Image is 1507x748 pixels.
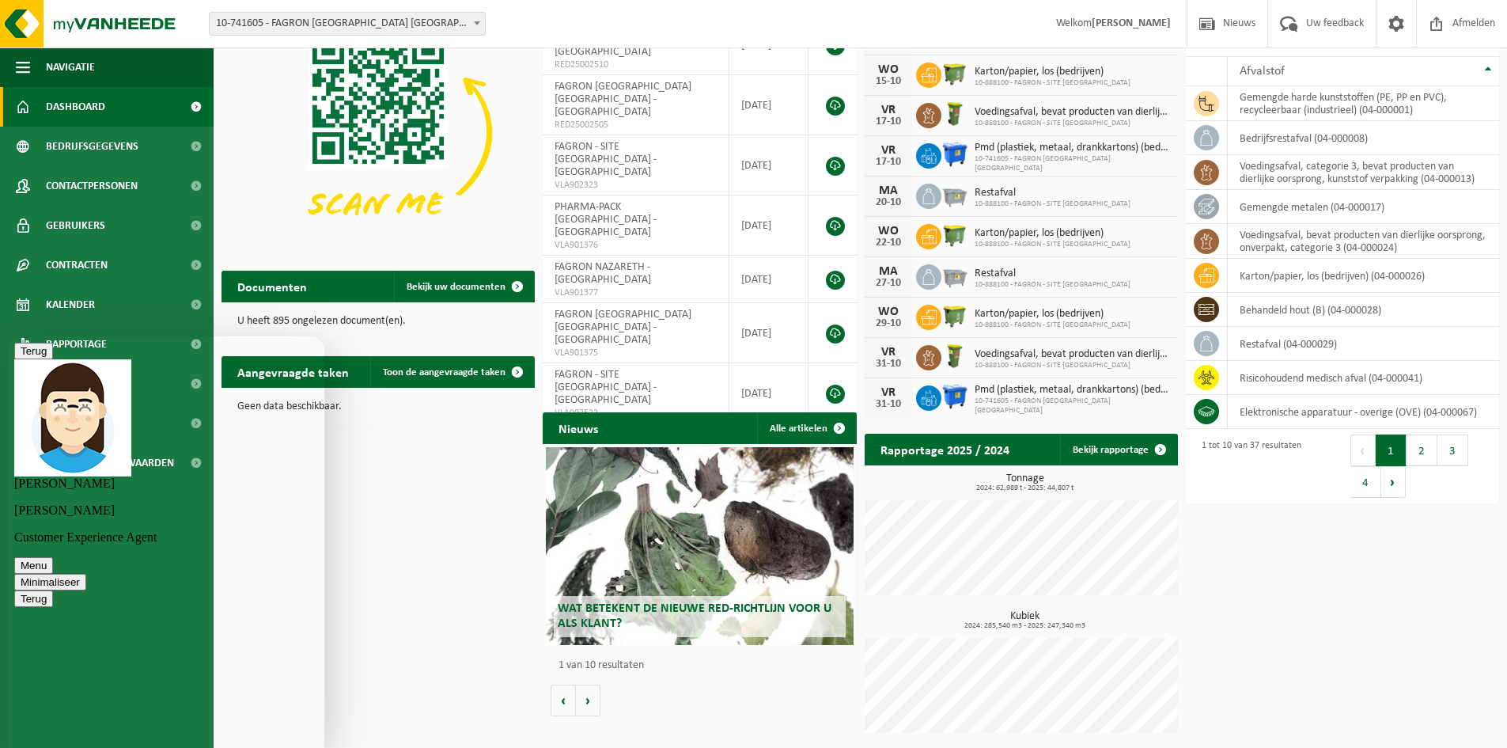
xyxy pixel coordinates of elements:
div: VR [873,346,904,359]
img: WB-1100-HPE-GN-50 [941,60,968,87]
div: 31-10 [873,359,904,370]
span: 2024: 62,989 t - 2025: 44,807 t [873,484,1178,492]
h3: Kubiek [873,611,1178,630]
div: WO [873,225,904,237]
td: risicohoudend medisch afval (04-000041) [1228,361,1499,395]
span: Karton/papier, los (bedrijven) [975,66,1130,78]
p: U heeft 895 ongelezen document(en). [237,316,519,327]
button: Previous [1350,435,1376,466]
h2: Documenten [222,271,323,302]
img: WB-1100-HPE-GN-50 [941,302,968,329]
strong: [PERSON_NAME] [1092,17,1171,29]
h2: Nieuws [543,412,614,443]
td: voedingsafval, bevat producten van dierlijke oorsprong, onverpakt, categorie 3 (04-000024) [1228,224,1499,259]
span: Afvalstof [1240,65,1285,78]
td: karton/papier, los (bedrijven) (04-000026) [1228,259,1499,293]
span: 10-741605 - FAGRON BELGIUM NV - NAZARETH [210,13,485,35]
td: [DATE] [729,363,808,423]
span: FAGRON [GEOGRAPHIC_DATA] [GEOGRAPHIC_DATA] - [GEOGRAPHIC_DATA] [555,309,691,346]
span: 10-741605 - FAGRON [GEOGRAPHIC_DATA] [GEOGRAPHIC_DATA] [975,397,1170,416]
p: Geen data beschikbaar. [237,401,519,412]
span: 10-888100 - FAGRON - SITE [GEOGRAPHIC_DATA] [975,240,1130,249]
span: VLA901375 [555,347,717,359]
span: 10-741605 - FAGRON [GEOGRAPHIC_DATA] [GEOGRAPHIC_DATA] [975,154,1170,173]
span: Bedrijfsgegevens [46,127,138,166]
span: VLA902323 [555,179,717,192]
div: VR [873,144,904,157]
button: 2 [1407,435,1437,466]
button: Next [1381,466,1406,498]
span: Rapportage [46,325,107,364]
div: 15-10 [873,76,904,87]
img: WB-2500-GAL-GY-04 [941,181,968,208]
button: 1 [1376,435,1407,466]
span: 10-888100 - FAGRON - SITE [GEOGRAPHIC_DATA] [975,361,1170,370]
img: WB-0060-HPE-GN-50 [941,101,968,127]
span: PHARMA-PACK [GEOGRAPHIC_DATA] - [GEOGRAPHIC_DATA] [555,201,657,238]
span: Restafval [975,187,1130,199]
div: VR [873,386,904,399]
p: 1 van 10 resultaten [558,660,848,671]
div: 1 tot 10 van 37 resultaten [1194,433,1301,499]
span: Pmd (plastiek, metaal, drankkartons) (bedrijven) [975,384,1170,397]
span: Contactpersonen [46,166,138,206]
span: 10-741605 - FAGRON BELGIUM NV - NAZARETH [209,12,486,36]
a: Alle artikelen [757,412,855,444]
img: WB-0060-HPE-GN-50 [941,343,968,370]
td: [DATE] [729,256,808,303]
img: WB-2500-GAL-GY-04 [941,262,968,289]
h2: Rapportage 2025 / 2024 [865,434,1025,465]
div: 20-10 [873,197,904,208]
div: 31-10 [873,399,904,410]
img: WB-1100-HPE-GN-50 [941,222,968,249]
img: WB-1100-HPE-BE-01 [941,141,968,168]
div: 17-10 [873,116,904,127]
span: Gebruikers [46,206,105,245]
button: 4 [1350,466,1381,498]
img: Download de VHEPlus App [222,15,535,250]
button: Vorige [551,685,576,716]
td: gemengde metalen (04-000017) [1228,190,1499,224]
span: Restafval [975,268,1130,280]
td: elektronische apparatuur - overige (OVE) (04-000067) [1228,395,1499,429]
td: voedingsafval, categorie 3, bevat producten van dierlijke oorsprong, kunststof verpakking (04-000... [1228,155,1499,190]
a: Wat betekent de nieuwe RED-richtlijn voor u als klant? [546,447,853,645]
td: bedrijfsrestafval (04-000008) [1228,121,1499,155]
span: VLA901377 [555,287,717,299]
td: [DATE] [729,196,808,256]
span: Navigatie [46,47,95,87]
a: Bekijk rapportage [1060,434,1176,465]
span: 10-888100 - FAGRON - SITE [GEOGRAPHIC_DATA] [975,199,1130,209]
span: Dashboard [46,87,105,127]
div: VR [873,104,904,116]
div: MA [873,265,904,278]
span: 10-888100 - FAGRON - SITE [GEOGRAPHIC_DATA] [975,280,1130,290]
a: Toon de aangevraagde taken [370,356,533,388]
span: FAGRON [GEOGRAPHIC_DATA] [GEOGRAPHIC_DATA] - [GEOGRAPHIC_DATA] [555,81,691,118]
div: MA [873,184,904,197]
td: [DATE] [729,303,808,363]
span: Kalender [46,285,95,325]
span: Pmd (plastiek, metaal, drankkartons) (bedrijven) [975,142,1170,154]
span: 10-888100 - FAGRON - SITE [GEOGRAPHIC_DATA] [975,119,1170,128]
div: 27-10 [873,278,904,289]
span: FAGRON - SITE [GEOGRAPHIC_DATA] - [GEOGRAPHIC_DATA] [555,369,657,406]
span: VLA901376 [555,239,717,252]
td: behandeld hout (B) (04-000028) [1228,293,1499,327]
div: WO [873,306,904,318]
span: Wat betekent de nieuwe RED-richtlijn voor u als klant? [558,602,831,630]
div: WO [873,63,904,76]
span: FAGRON NAZARETH - [GEOGRAPHIC_DATA] [555,261,651,286]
